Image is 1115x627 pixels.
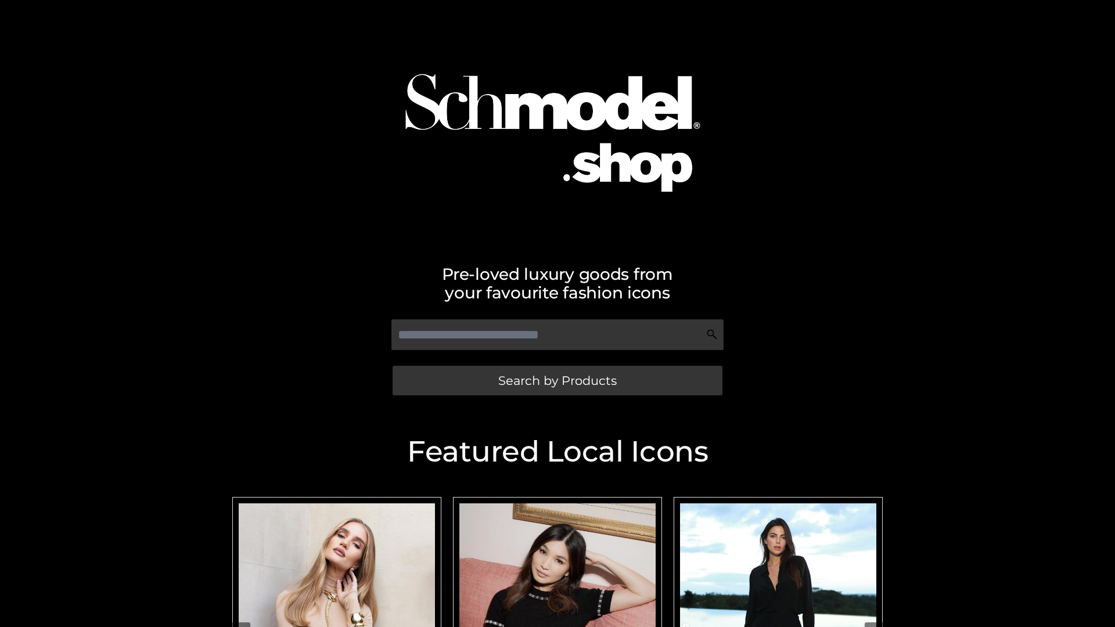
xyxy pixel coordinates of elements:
img: Search Icon [706,329,718,340]
h2: Pre-loved luxury goods from your favourite fashion icons [226,265,889,302]
a: Search by Products [393,366,722,395]
h2: Featured Local Icons​ [226,437,889,466]
span: Search by Products [498,374,617,387]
